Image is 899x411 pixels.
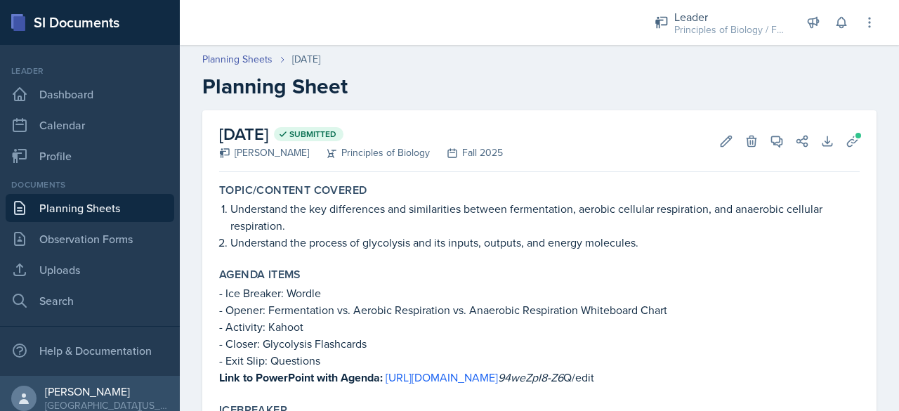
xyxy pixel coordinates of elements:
h2: Planning Sheet [202,74,877,99]
em: 94weZpI8-Z6 [498,370,563,385]
p: - Ice Breaker: Wordle [219,285,860,301]
label: Agenda items [219,268,301,282]
p: Understand the process of glycolysis and its inputs, outputs, and energy molecules. [230,234,860,251]
a: Planning Sheets [202,52,273,67]
a: Search [6,287,174,315]
h2: [DATE] [219,122,503,147]
a: Observation Forms [6,225,174,253]
p: - Activity: Kahoot [219,318,860,335]
div: [DATE] [292,52,320,67]
div: Leader [6,65,174,77]
div: Principles of Biology / Fall 2025 [674,22,787,37]
div: Principles of Biology [309,145,430,160]
a: Uploads [6,256,174,284]
div: [PERSON_NAME] [219,145,309,160]
div: Help & Documentation [6,337,174,365]
p: - Closer: Glycolysis Flashcards [219,335,860,352]
a: [URL][DOMAIN_NAME] [386,370,498,385]
div: [PERSON_NAME] [45,384,169,398]
p: Understand the key differences and similarities between fermentation, aerobic cellular respiratio... [230,200,860,234]
strong: Link to PowerPoint with Agenda: [219,370,383,386]
div: Documents [6,178,174,191]
p: - Exit Slip: Questions [219,352,860,369]
a: Planning Sheets [6,194,174,222]
a: Dashboard [6,80,174,108]
p: Q/edit [219,369,860,386]
div: Fall 2025 [430,145,503,160]
p: - Opener: Fermentation vs. Aerobic Respiration vs. Anaerobic Respiration Whiteboard Chart [219,301,860,318]
label: Topic/Content Covered [219,183,367,197]
a: Profile [6,142,174,170]
span: Submitted [289,129,336,140]
a: Calendar [6,111,174,139]
div: Leader [674,8,787,25]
